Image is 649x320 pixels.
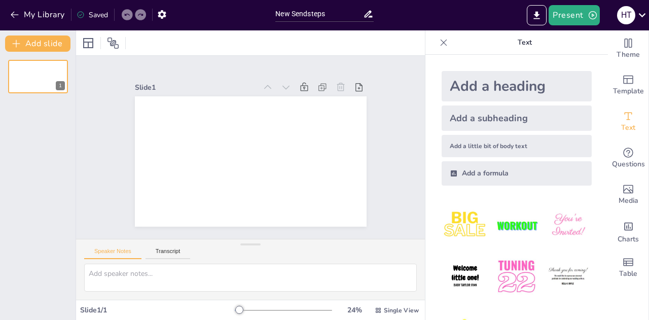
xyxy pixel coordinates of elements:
[619,268,637,279] span: Table
[442,105,592,131] div: Add a subheading
[613,86,644,97] span: Template
[608,30,648,67] div: Change the overall theme
[384,306,419,314] span: Single View
[608,213,648,250] div: Add charts and graphs
[608,67,648,103] div: Add ready made slides
[493,253,540,300] img: 5.jpeg
[493,202,540,249] img: 2.jpeg
[618,234,639,245] span: Charts
[77,10,108,20] div: Saved
[608,250,648,286] div: Add a table
[80,305,235,315] div: Slide 1 / 1
[612,159,645,170] span: Questions
[8,7,69,23] button: My Library
[545,253,592,300] img: 6.jpeg
[617,49,640,60] span: Theme
[146,248,191,259] button: Transcript
[442,135,592,157] div: Add a little bit of body text
[608,176,648,213] div: Add images, graphics, shapes or video
[619,195,638,206] span: Media
[56,81,65,90] div: 1
[617,5,635,25] button: H T
[442,71,592,101] div: Add a heading
[608,140,648,176] div: Get real-time input from your audience
[80,35,96,51] div: Layout
[545,202,592,249] img: 3.jpeg
[527,5,547,25] button: Export to PowerPoint
[442,161,592,186] div: Add a formula
[621,122,635,133] span: Text
[135,83,257,92] div: Slide 1
[617,6,635,24] div: H T
[5,35,70,52] button: Add slide
[549,5,599,25] button: Present
[107,37,119,49] span: Position
[84,248,141,259] button: Speaker Notes
[342,305,367,315] div: 24 %
[442,202,489,249] img: 1.jpeg
[275,7,363,21] input: Insert title
[608,103,648,140] div: Add text boxes
[8,60,68,93] div: 1
[442,253,489,300] img: 4.jpeg
[452,30,598,55] p: Text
